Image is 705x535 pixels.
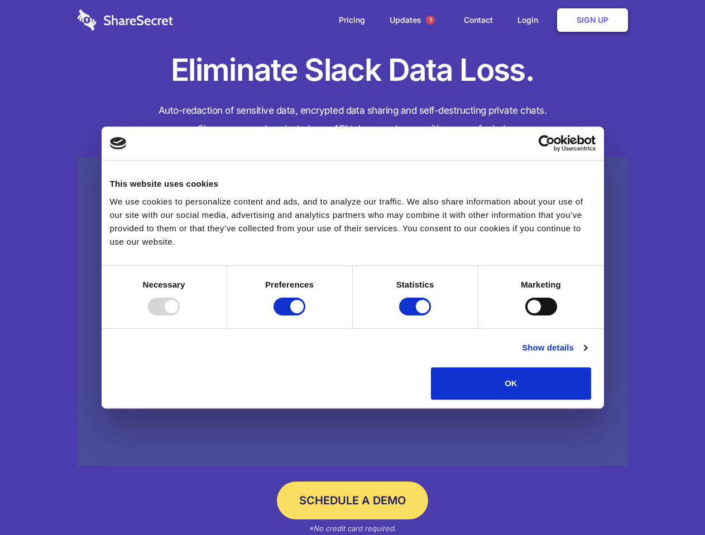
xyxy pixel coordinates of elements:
div: This website uses cookies [110,177,596,191]
a: Pricing [328,3,376,37]
a: Login [506,3,555,37]
img: logo-wordmark-white-trans-d4663122ce5f474addd5e946df7df03e33cb6a1c49d2221995e7729f52c070b2.svg [78,9,173,31]
strong: Necessary [143,280,185,289]
a: Usercentrics Cookiebot - opens in a new window [498,135,596,152]
h1: Eliminate Slack Data Loss. [78,50,628,90]
a: Show details [522,341,587,354]
a: Contact [453,3,504,37]
span: 1 [426,16,435,25]
div: We use cookies to personalize content and ads, and to analyze our traffic. We also share informat... [110,195,596,249]
img: logo [110,137,127,149]
strong: Statistics [396,280,434,289]
em: *No credit card required. [309,524,396,533]
h4: Auto-redaction of sensitive data, encrypted data sharing and self-destructing private chats. Shar... [78,101,628,138]
strong: Marketing [521,280,561,289]
a: Wistia video thumbnail [78,157,628,466]
a: Sign Up [557,8,628,32]
strong: Preferences [265,280,314,289]
a: Schedule a Demo [277,481,428,519]
button: OK [431,367,591,400]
